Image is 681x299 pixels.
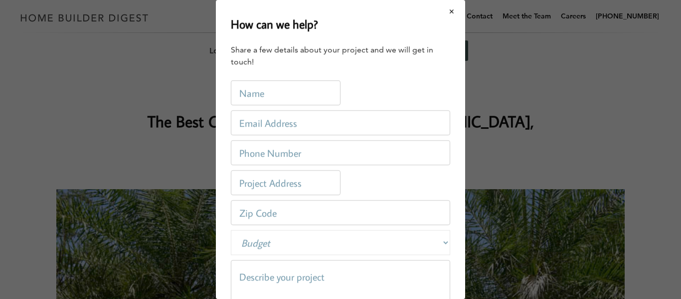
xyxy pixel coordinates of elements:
input: Zip Code [231,200,450,225]
input: Name [231,80,340,105]
input: Email Address [231,110,450,135]
div: Share a few details about your project and we will get in touch! [231,44,450,68]
input: Project Address [231,170,340,195]
button: Close modal [439,1,465,22]
iframe: Drift Widget Chat Controller [490,227,669,287]
h2: How can we help? [231,15,318,33]
input: Phone Number [231,140,450,165]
